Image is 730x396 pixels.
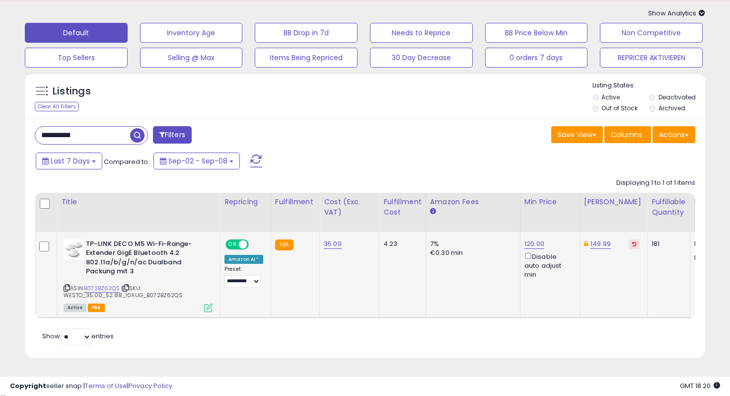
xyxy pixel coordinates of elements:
a: 149.99 [590,239,611,249]
div: ASIN: [64,239,213,311]
a: 120.00 [524,239,544,249]
div: Min Price [524,197,576,207]
div: Repricing [224,197,267,207]
div: Fulfillment [275,197,315,207]
button: Top Sellers [25,48,128,68]
img: 31WTAe-TdYL._SL40_.jpg [64,239,83,259]
button: BB Drop in 7d [255,23,358,43]
div: Fulfillable Quantity [652,197,686,218]
button: Last 7 Days [36,153,102,169]
button: Needs to Reprice [370,23,473,43]
div: Cost (Exc. VAT) [324,197,375,218]
div: Disable auto adjust min [524,251,572,280]
div: seller snap | | [10,382,172,391]
button: BB Price Below Min [485,23,588,43]
small: Amazon Fees. [430,207,436,216]
span: Columns [611,130,642,140]
label: Active [601,93,620,101]
span: ON [226,240,239,248]
button: Save View [551,126,603,143]
span: Compared to: [104,157,149,166]
span: Last 7 Days [51,156,90,166]
span: | SKU: WESTO_35.00_52.88_10AUG_B072BZ62QS [64,284,182,299]
div: Amazon Fees [430,197,516,207]
button: Sep-02 - Sep-08 [153,153,240,169]
button: Actions [653,126,695,143]
div: [PERSON_NAME] [584,197,643,207]
button: Inventory Age [140,23,243,43]
a: 35.00 [324,239,342,249]
div: Preset: [224,266,263,288]
div: Fulfillment Cost [383,197,422,218]
a: Terms of Use [85,381,127,391]
span: OFF [247,240,263,248]
span: Sep-02 - Sep-08 [168,156,227,166]
a: B072BZ62QS [84,284,120,293]
span: All listings currently available for purchase on Amazon [64,304,86,312]
div: Title [61,197,216,207]
div: 7% [430,239,512,248]
button: REPRICER AKTIVIEREN [600,48,703,68]
button: Columns [604,126,651,143]
small: FBA [275,239,293,250]
p: Listing States: [592,81,706,90]
span: 2025-09-16 18:20 GMT [680,381,720,391]
button: 30 Day Decrease [370,48,473,68]
h5: Listings [53,84,91,98]
button: Default [25,23,128,43]
button: 0 orders 7 days [485,48,588,68]
span: Show Analytics [648,8,705,18]
button: Selling @ Max [140,48,243,68]
a: Privacy Policy [129,381,172,391]
div: Displaying 1 to 1 of 1 items [616,178,695,188]
div: 4.23 [383,239,418,248]
div: Amazon AI * [224,255,263,264]
b: TP-LINK DECO M5 Wi-Fi-Range-Extender GigE Bluetooth 4.2 802.11a/b/g/n/ac Dualband Packung mit 3 [86,239,207,279]
span: Show: entries [42,331,114,341]
button: Items Being Repriced [255,48,358,68]
div: €0.30 min [430,248,512,257]
button: Non Competitive [600,23,703,43]
strong: Copyright [10,381,46,391]
label: Deactivated [658,93,696,101]
div: Clear All Filters [35,102,79,111]
div: 181 [652,239,682,248]
span: FBA [88,304,105,312]
label: Out of Stock [601,104,638,112]
label: Archived [658,104,685,112]
button: Filters [153,126,192,144]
